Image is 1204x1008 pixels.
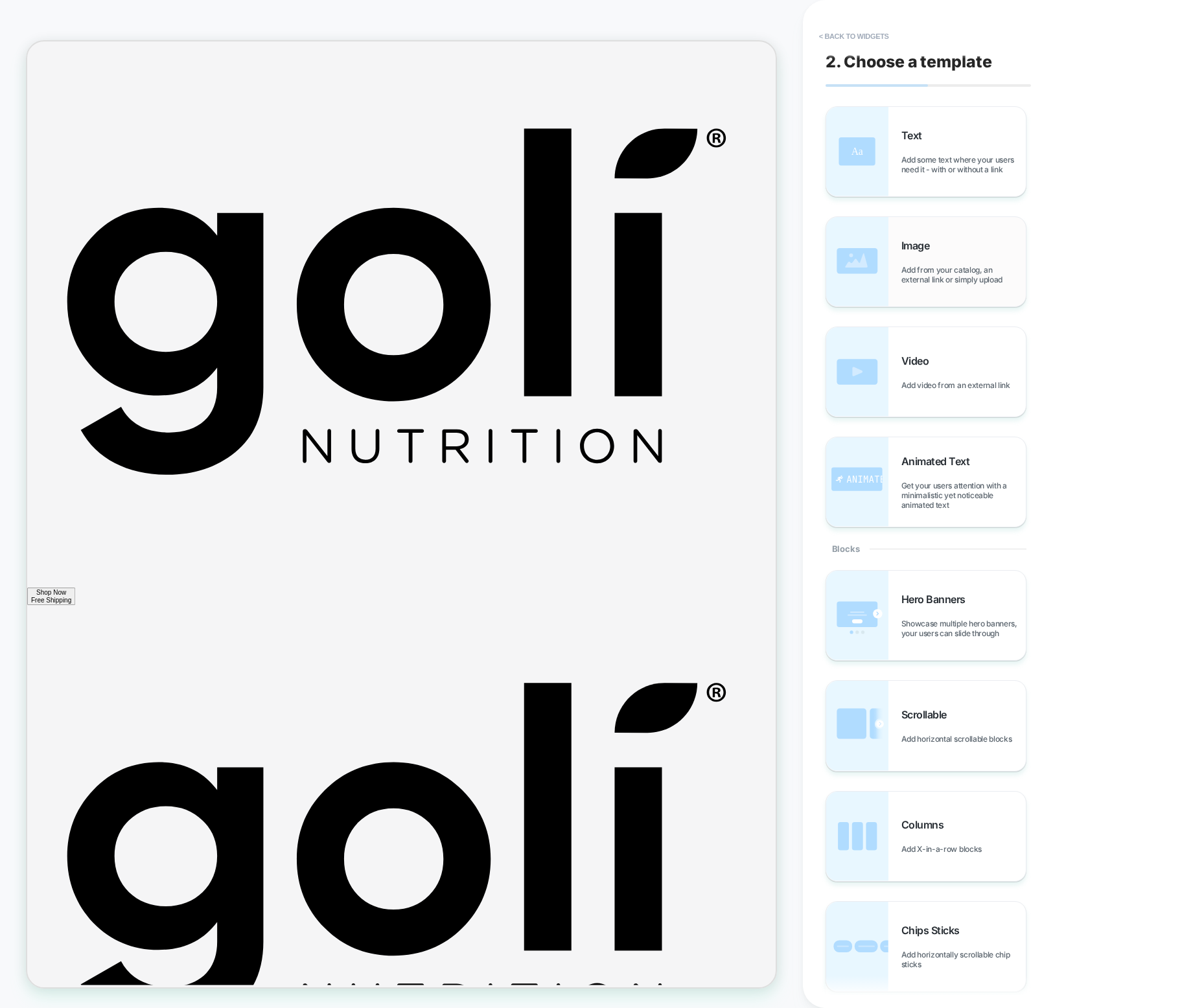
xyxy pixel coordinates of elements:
span: Hero Banners [901,593,972,606]
span: Add some text where your users need it - with or without a link [901,155,1026,174]
span: Showcase multiple hero banners, your users can slide through [901,619,1026,638]
div: Free Shipping [5,740,59,750]
span: Image [901,239,936,252]
span: 2. Choose a template [826,52,992,71]
span: Add from your catalog, an external link or simply upload [901,265,1026,284]
div: Shop Now [5,730,59,740]
span: Add video from an external link [901,380,1017,390]
span: Video [901,354,936,367]
span: Add horizontal scrollable blocks [901,734,1019,744]
span: Columns [901,818,951,831]
div: Blocks [826,527,1026,570]
span: Animated Text [901,455,977,468]
span: Add X-in-a-row blocks [901,844,988,854]
button: < Back to widgets [813,26,896,47]
span: Add horizontally scrollable chip sticks [901,950,1026,969]
span: Get your users attention with a minimalistic yet noticeable animated text [901,481,1026,510]
span: Text [901,129,929,142]
span: Scrollable [901,708,953,721]
span: Chips Sticks [901,924,966,937]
